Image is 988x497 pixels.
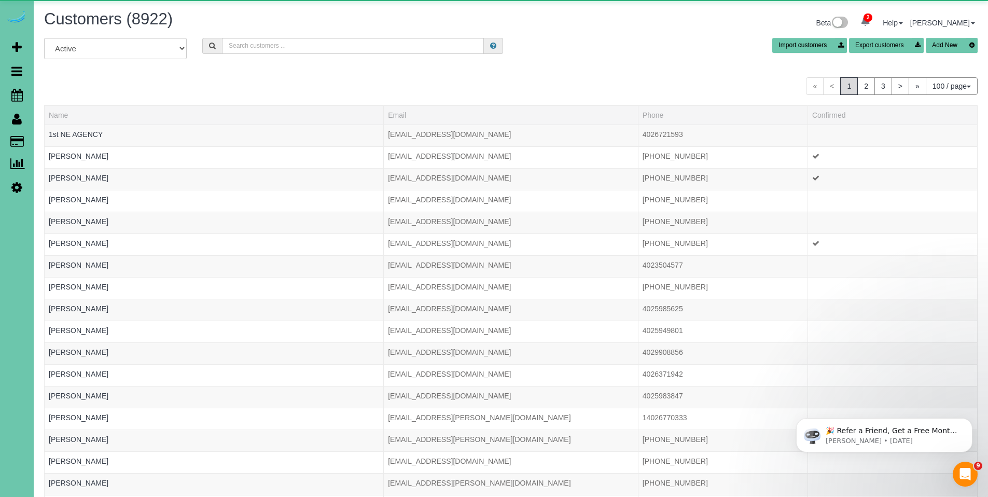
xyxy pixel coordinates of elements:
td: Confirmed [808,321,977,342]
div: Tags [49,488,379,491]
a: [PERSON_NAME] [910,19,975,27]
td: Phone [638,473,808,495]
td: Email [384,277,638,299]
td: Confirmed [808,146,977,168]
td: Email [384,342,638,364]
a: [PERSON_NAME] [49,413,108,422]
a: 2 [857,77,875,95]
td: Email [384,190,638,212]
td: Phone [638,255,808,277]
a: [PERSON_NAME] [49,261,108,269]
td: Name [45,277,384,299]
td: Phone [638,386,808,408]
td: Email [384,212,638,233]
td: Phone [638,277,808,299]
td: Confirmed [808,473,977,495]
a: 1st NE AGENCY [49,130,103,139]
td: Phone [638,233,808,255]
th: Name [45,105,384,125]
div: Tags [49,445,379,447]
td: Email [384,168,638,190]
td: Phone [638,430,808,451]
a: [PERSON_NAME] [49,174,108,182]
td: Email [384,451,638,473]
a: [PERSON_NAME] [49,370,108,378]
input: Search customers ... [222,38,484,54]
td: Email [384,473,638,495]
button: Import customers [772,38,847,53]
a: » [909,77,926,95]
td: Confirmed [808,125,977,146]
td: Email [384,299,638,321]
td: Name [45,168,384,190]
td: Name [45,408,384,430]
td: Confirmed [808,364,977,386]
div: Tags [49,248,379,251]
td: Name [45,125,384,146]
div: Tags [49,183,379,186]
span: 2 [864,13,872,22]
td: Name [45,473,384,495]
td: Name [45,451,384,473]
td: Confirmed [808,212,977,233]
a: 2 [855,10,875,33]
td: Name [45,212,384,233]
td: Confirmed [808,233,977,255]
td: Phone [638,299,808,321]
td: Email [384,430,638,451]
img: Automaid Logo [6,10,27,25]
th: Phone [638,105,808,125]
div: Tags [49,292,379,295]
td: Phone [638,364,808,386]
td: Email [384,125,638,146]
a: Beta [816,19,848,27]
td: Name [45,146,384,168]
td: Email [384,146,638,168]
td: Confirmed [808,277,977,299]
td: Confirmed [808,386,977,408]
td: Phone [638,146,808,168]
a: [PERSON_NAME] [49,283,108,291]
td: Phone [638,125,808,146]
span: 9 [974,462,982,470]
p: Message from Ellie, sent 4d ago [45,40,179,49]
th: Email [384,105,638,125]
td: Name [45,342,384,364]
td: Phone [638,342,808,364]
button: Add New [926,38,978,53]
div: Tags [49,336,379,338]
span: Customers (8922) [44,10,173,28]
a: [PERSON_NAME] [49,435,108,444]
a: [PERSON_NAME] [49,239,108,247]
a: [PERSON_NAME] [49,457,108,465]
a: [PERSON_NAME] [49,152,108,160]
a: [PERSON_NAME] [49,305,108,313]
span: < [823,77,841,95]
div: Tags [49,379,379,382]
div: Tags [49,357,379,360]
td: Email [384,233,638,255]
td: Confirmed [808,190,977,212]
td: Email [384,321,638,342]
td: Email [384,255,638,277]
div: Tags [49,270,379,273]
a: Help [883,19,903,27]
td: Name [45,386,384,408]
td: Email [384,386,638,408]
div: Tags [49,401,379,404]
a: [PERSON_NAME] [49,348,108,356]
th: Confirmed [808,105,977,125]
a: [PERSON_NAME] [49,479,108,487]
td: Confirmed [808,255,977,277]
a: [PERSON_NAME] [49,326,108,335]
a: [PERSON_NAME] [49,217,108,226]
a: > [892,77,909,95]
td: Phone [638,321,808,342]
td: Name [45,364,384,386]
div: Tags [49,140,379,142]
div: Tags [49,161,379,164]
div: Tags [49,227,379,229]
button: 100 / page [926,77,978,95]
span: 🎉 Refer a Friend, Get a Free Month! 🎉 Love Automaid? Share the love! When you refer a friend who ... [45,30,177,142]
button: Export customers [849,38,924,53]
